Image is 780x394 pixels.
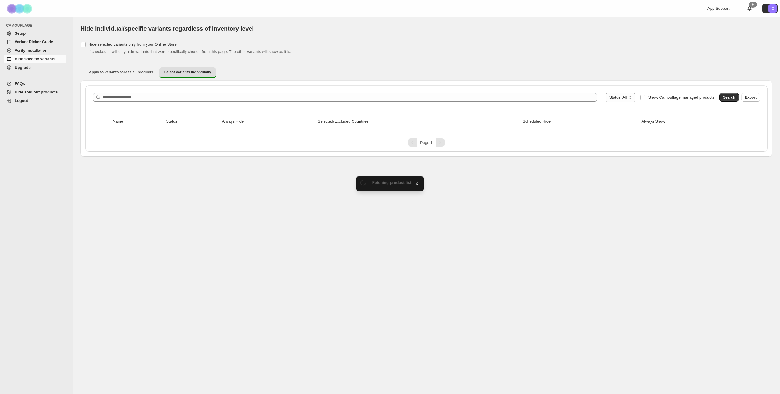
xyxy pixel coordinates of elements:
span: Hide specific variants [15,57,55,61]
div: 0 [749,2,757,8]
span: Search [723,95,735,100]
span: Select variants individually [164,70,211,75]
th: Name [111,115,164,128]
span: Avatar with initials E [768,4,777,13]
span: Hide sold out products [15,90,58,94]
span: Page 1 [420,140,433,145]
th: Status [164,115,220,128]
th: Selected/Excluded Countries [316,115,521,128]
a: Variant Picker Guide [4,38,66,46]
button: Search [719,93,739,102]
a: Hide sold out products [4,88,66,97]
th: Always Hide [220,115,316,128]
span: Apply to variants across all products [89,70,153,75]
img: Camouflage [5,0,35,17]
span: Upgrade [15,65,31,70]
span: FAQs [15,81,25,86]
a: Hide specific variants [4,55,66,63]
th: Scheduled Hide [521,115,640,128]
button: Select variants individually [159,67,216,78]
button: Apply to variants across all products [84,67,158,77]
a: 0 [746,5,753,12]
span: Show Camouflage managed products [648,95,714,100]
div: Select variants individually [80,80,772,157]
span: Export [745,95,757,100]
text: E [771,7,774,10]
button: Avatar with initials E [762,4,778,13]
span: Fetching product list [372,180,412,185]
span: Hide selected variants only from your Online Store [88,42,177,47]
th: Always Show [640,115,742,128]
nav: Pagination [90,138,763,147]
span: App Support [707,6,729,11]
a: Setup [4,29,66,38]
a: Upgrade [4,63,66,72]
a: Logout [4,97,66,105]
span: Variant Picker Guide [15,40,53,44]
span: Logout [15,98,28,103]
span: Verify Installation [15,48,48,53]
span: Hide individual/specific variants regardless of inventory level [80,25,254,32]
span: Setup [15,31,26,36]
button: Export [741,93,760,102]
a: FAQs [4,79,66,88]
span: If checked, it will only hide variants that were specifically chosen from this page. The other va... [88,49,291,54]
span: CAMOUFLAGE [6,23,69,28]
a: Verify Installation [4,46,66,55]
